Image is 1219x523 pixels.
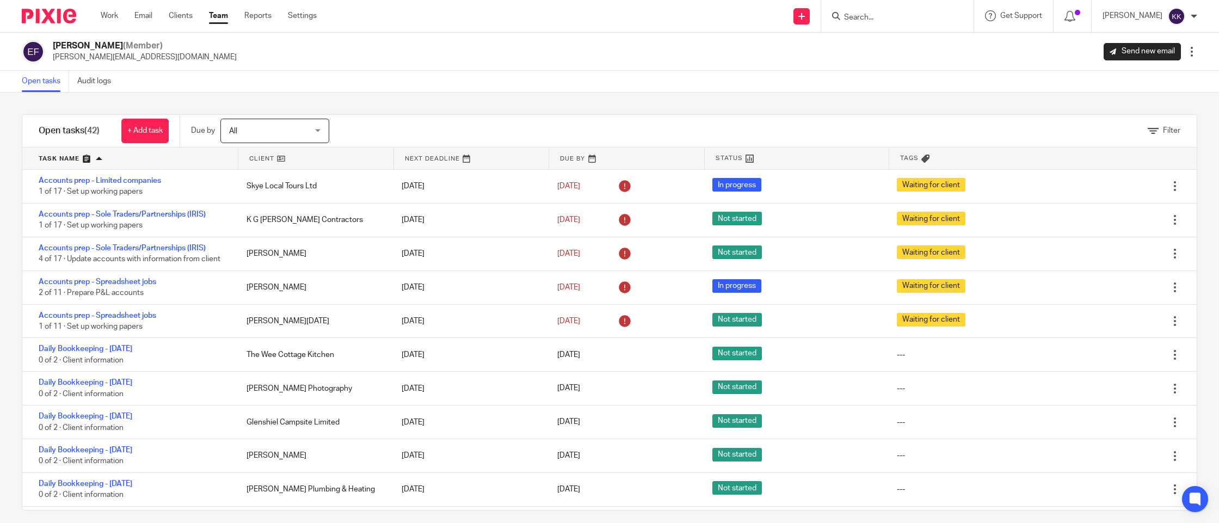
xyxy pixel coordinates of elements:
[391,378,546,399] div: [DATE]
[77,71,119,92] a: Audit logs
[897,484,905,495] div: ---
[712,481,762,495] span: Not started
[209,10,228,21] a: Team
[236,243,391,264] div: [PERSON_NAME]
[236,209,391,231] div: K G [PERSON_NAME] Contractors
[39,188,143,196] span: 1 of 17 · Set up working papers
[39,255,220,263] span: 4 of 17 · Update accounts with information from client
[391,209,546,231] div: [DATE]
[39,446,132,454] a: Daily Bookkeeping - [DATE]
[897,212,965,225] span: Waiting for client
[391,175,546,197] div: [DATE]
[236,175,391,197] div: Skye Local Tours Ltd
[897,349,905,360] div: ---
[897,279,965,293] span: Waiting for client
[101,10,118,21] a: Work
[39,211,206,218] a: Accounts prep - Sole Traders/Partnerships (IRIS)
[39,312,156,319] a: Accounts prep - Spreadsheet jobs
[712,245,762,259] span: Not started
[716,153,743,163] span: Status
[244,10,272,21] a: Reports
[712,212,762,225] span: Not started
[557,216,580,224] span: [DATE]
[236,445,391,466] div: [PERSON_NAME]
[39,424,124,432] span: 0 of 2 · Client information
[39,356,124,364] span: 0 of 2 · Client information
[557,419,580,426] span: [DATE]
[897,417,905,428] div: ---
[1163,127,1180,134] span: Filter
[39,379,132,386] a: Daily Bookkeeping - [DATE]
[712,178,761,192] span: In progress
[557,317,580,325] span: [DATE]
[22,71,69,92] a: Open tasks
[134,10,152,21] a: Email
[1103,10,1162,21] p: [PERSON_NAME]
[53,40,237,52] h2: [PERSON_NAME]
[236,478,391,500] div: [PERSON_NAME] Plumbing & Heating
[712,279,761,293] span: In progress
[288,10,317,21] a: Settings
[121,119,169,143] a: + Add task
[897,178,965,192] span: Waiting for client
[712,347,762,360] span: Not started
[712,414,762,428] span: Not started
[236,411,391,433] div: Glenshiel Campsite Limited
[84,126,100,135] span: (42)
[39,491,124,499] span: 0 of 2 · Client information
[123,41,163,50] span: (Member)
[897,313,965,327] span: Waiting for client
[22,40,45,63] img: svg%3E
[39,289,144,297] span: 2 of 11 · Prepare P&L accounts
[39,244,206,252] a: Accounts prep - Sole Traders/Partnerships (IRIS)
[39,413,132,420] a: Daily Bookkeeping - [DATE]
[557,485,580,493] span: [DATE]
[1168,8,1185,25] img: svg%3E
[39,480,132,488] a: Daily Bookkeeping - [DATE]
[39,278,156,286] a: Accounts prep - Spreadsheet jobs
[53,52,237,63] p: [PERSON_NAME][EMAIL_ADDRESS][DOMAIN_NAME]
[557,182,580,190] span: [DATE]
[391,310,546,332] div: [DATE]
[39,458,124,465] span: 0 of 2 · Client information
[557,250,580,257] span: [DATE]
[229,127,237,135] span: All
[557,452,580,460] span: [DATE]
[236,378,391,399] div: [PERSON_NAME] Photography
[391,243,546,264] div: [DATE]
[391,344,546,366] div: [DATE]
[391,411,546,433] div: [DATE]
[39,221,143,229] span: 1 of 17 · Set up working papers
[169,10,193,21] a: Clients
[236,310,391,332] div: [PERSON_NAME][DATE]
[39,390,124,398] span: 0 of 2 · Client information
[1000,12,1042,20] span: Get Support
[39,177,161,184] a: Accounts prep - Limited companies
[236,344,391,366] div: The Wee Cottage Kitchen
[391,276,546,298] div: [DATE]
[557,351,580,359] span: [DATE]
[712,380,762,394] span: Not started
[900,153,919,163] span: Tags
[22,9,76,23] img: Pixie
[391,445,546,466] div: [DATE]
[557,385,580,392] span: [DATE]
[897,450,905,461] div: ---
[897,383,905,394] div: ---
[557,284,580,291] span: [DATE]
[712,313,762,327] span: Not started
[897,245,965,259] span: Waiting for client
[236,276,391,298] div: [PERSON_NAME]
[39,323,143,330] span: 1 of 11 · Set up working papers
[39,125,100,137] h1: Open tasks
[712,448,762,462] span: Not started
[1104,43,1181,60] a: Send new email
[843,13,941,23] input: Search
[391,478,546,500] div: [DATE]
[191,125,215,136] p: Due by
[39,345,132,353] a: Daily Bookkeeping - [DATE]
